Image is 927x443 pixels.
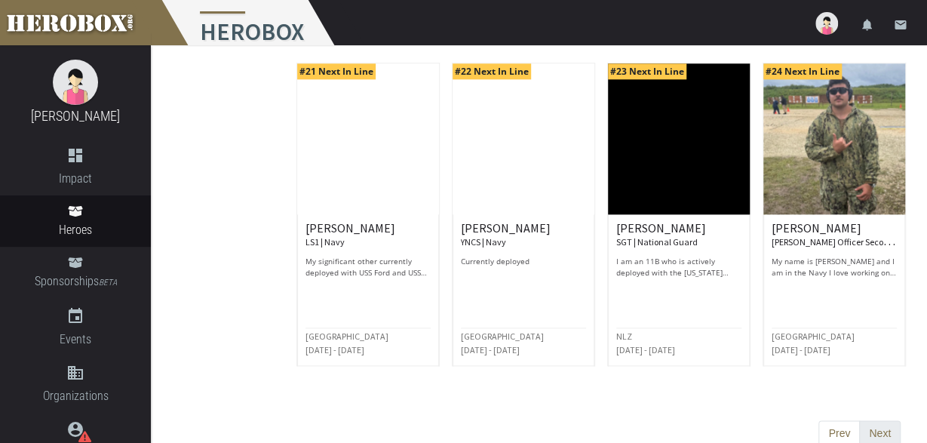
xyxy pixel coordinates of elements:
[99,278,117,288] small: BETA
[861,18,874,32] i: notifications
[461,236,506,248] small: YNCS | Navy
[616,236,698,248] small: SGT | National Guard
[616,344,675,355] small: [DATE] - [DATE]
[763,63,842,79] span: #24 Next In Line
[772,331,855,342] small: [GEOGRAPHIC_DATA]
[815,12,838,35] img: user-image
[461,256,586,278] p: Currently deployed
[453,63,531,79] span: #22 Next In Line
[305,344,364,355] small: [DATE] - [DATE]
[305,331,388,342] small: [GEOGRAPHIC_DATA]
[452,63,595,366] a: #22 Next In Line [PERSON_NAME] YNCS | Navy Currently deployed [GEOGRAPHIC_DATA] [DATE] - [DATE]
[772,344,830,355] small: [DATE] - [DATE]
[894,18,907,32] i: email
[607,63,751,366] a: #23 Next In Line [PERSON_NAME] SGT | National Guard I am an 11B who is actively deployed with the...
[763,63,906,366] a: #24 Next In Line [PERSON_NAME] [PERSON_NAME] Officer Second Class | Navy My name is [PERSON_NAME]...
[616,331,632,342] small: NLZ
[296,63,440,366] a: #21 Next In Line [PERSON_NAME] LS1 | Navy My significant other currently deployed with USS Ford a...
[305,236,345,248] small: LS1 | Navy
[461,222,586,248] h6: [PERSON_NAME]
[53,60,98,105] img: female.jpg
[305,222,431,248] h6: [PERSON_NAME]
[616,256,741,278] p: I am an 11B who is actively deployed with the [US_STATE] Nation Guard.
[616,222,741,248] h6: [PERSON_NAME]
[31,108,120,124] a: [PERSON_NAME]
[305,256,431,278] p: My significant other currently deployed with USS Ford and USS Nimitz.
[461,344,520,355] small: [DATE] - [DATE]
[772,222,897,248] h6: [PERSON_NAME]
[608,63,686,79] span: #23 Next In Line
[772,256,897,278] p: My name is [PERSON_NAME] and I am in the Navy I love working on vehicles and collecting knifes. I...
[297,63,376,79] span: #21 Next In Line
[461,331,544,342] small: [GEOGRAPHIC_DATA]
